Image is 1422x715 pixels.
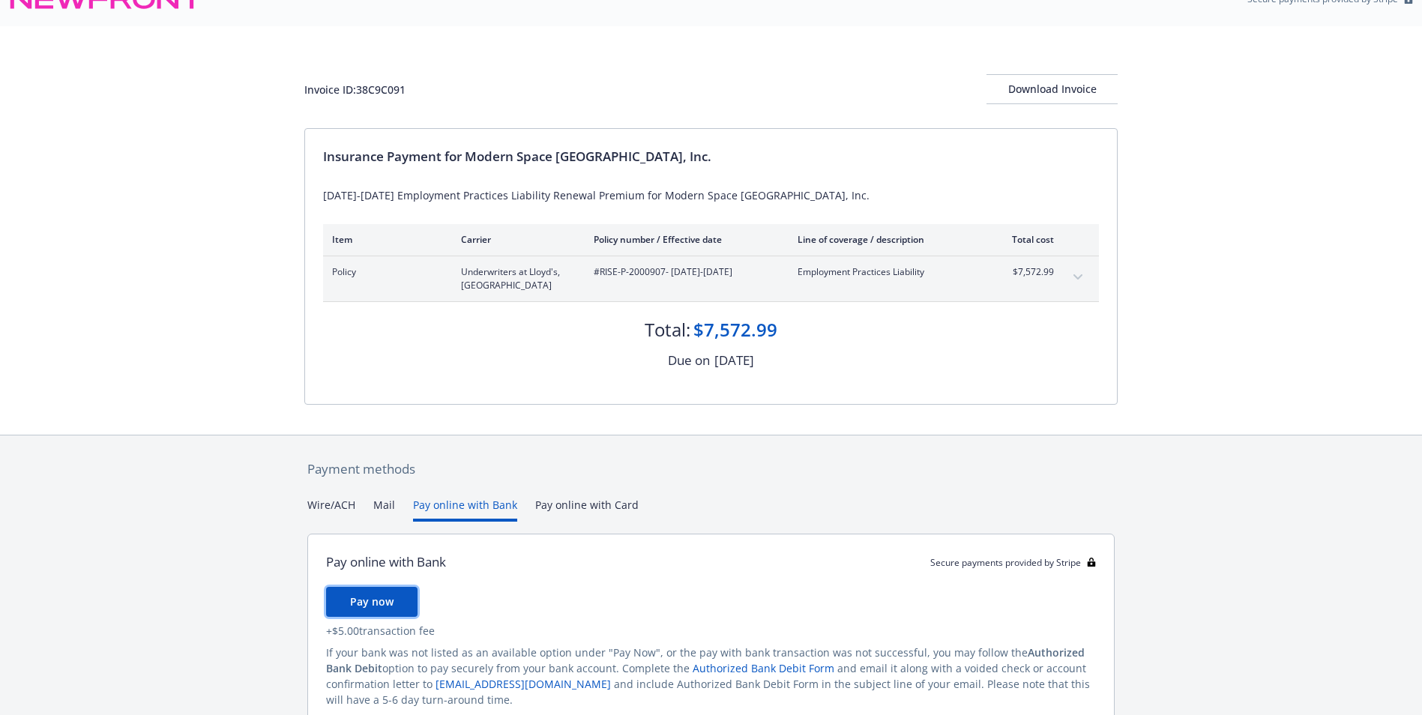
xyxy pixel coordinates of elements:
[1066,265,1090,289] button: expand content
[798,265,974,279] span: Employment Practices Liability
[668,351,710,370] div: Due on
[304,82,406,97] div: Invoice ID: 38C9C091
[714,351,754,370] div: [DATE]
[323,187,1099,203] div: [DATE]-[DATE] Employment Practices Liability Renewal Premium for Modern Space [GEOGRAPHIC_DATA], ...
[930,556,1096,569] div: Secure payments provided by Stripe
[326,645,1096,708] div: If your bank was not listed as an available option under "Pay Now", or the pay with bank transact...
[594,233,774,246] div: Policy number / Effective date
[461,265,570,292] span: Underwriters at Lloyd's, [GEOGRAPHIC_DATA]
[535,497,639,522] button: Pay online with Card
[798,233,974,246] div: Line of coverage / description
[998,265,1054,279] span: $7,572.99
[323,147,1099,166] div: Insurance Payment for Modern Space [GEOGRAPHIC_DATA], Inc.
[326,587,418,617] button: Pay now
[326,552,446,572] div: Pay online with Bank
[307,459,1115,479] div: Payment methods
[373,497,395,522] button: Mail
[461,233,570,246] div: Carrier
[645,317,690,343] div: Total:
[693,661,834,675] a: Authorized Bank Debit Form
[594,265,774,279] span: #RISE-P-2000907 - [DATE]-[DATE]
[986,75,1118,103] div: Download Invoice
[326,623,1096,639] div: + $5.00 transaction fee
[693,317,777,343] div: $7,572.99
[332,233,437,246] div: Item
[350,594,394,609] span: Pay now
[986,74,1118,104] button: Download Invoice
[436,677,611,691] a: [EMAIL_ADDRESS][DOMAIN_NAME]
[323,256,1099,301] div: PolicyUnderwriters at Lloyd's, [GEOGRAPHIC_DATA]#RISE-P-2000907- [DATE]-[DATE]Employment Practice...
[413,497,517,522] button: Pay online with Bank
[332,265,437,279] span: Policy
[326,645,1085,675] span: Authorized Bank Debit
[307,497,355,522] button: Wire/ACH
[998,233,1054,246] div: Total cost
